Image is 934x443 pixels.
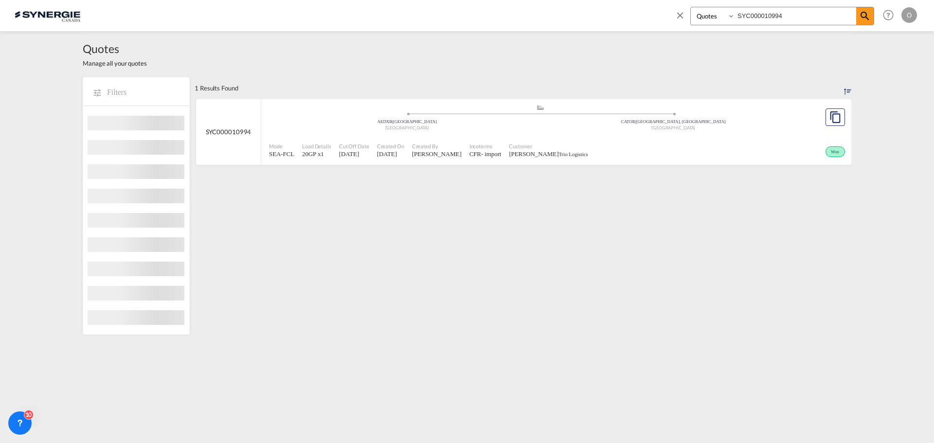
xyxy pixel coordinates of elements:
[469,142,502,150] span: Incoterms
[206,127,251,136] span: SYC000010994
[469,150,481,159] div: CFR
[859,10,871,22] md-icon: icon-magnify
[469,150,502,159] div: CFR import
[302,142,331,150] span: Load Details
[826,146,845,157] div: Won
[535,105,546,110] md-icon: assets/icons/custom/ship-fill.svg
[901,7,917,23] div: O
[107,87,180,98] span: Filters
[269,142,294,150] span: Mode
[196,99,851,165] div: SYC000010994 assets/icons/custom/ship-fill.svgassets/icons/custom/roll-o-plane.svgOriginDubai Uni...
[392,119,393,124] span: |
[412,142,462,150] span: Created By
[83,41,147,56] span: Quotes
[412,150,462,159] span: Gael Vilsaint
[880,7,897,23] span: Help
[635,119,636,124] span: |
[269,150,294,159] span: SEA-FCL
[675,10,685,20] md-icon: icon-close
[339,150,369,159] span: 1 May 2025
[856,7,874,25] span: icon-magnify
[302,150,331,159] span: 20GP x 1
[675,7,690,30] span: icon-close
[880,7,901,24] div: Help
[339,142,369,150] span: Cut Off Date
[826,108,845,126] button: Copy Quote
[385,125,429,130] span: [GEOGRAPHIC_DATA]
[481,150,501,159] div: - import
[195,77,238,99] div: 1 Results Found
[558,151,588,157] span: Trio Logistics
[509,150,588,159] span: Anju Sajeev Trio Logistics
[735,7,856,24] input: Enter Quotation Number
[83,59,147,68] span: Manage all your quotes
[621,119,726,124] span: CATOR [GEOGRAPHIC_DATA], [GEOGRAPHIC_DATA]
[844,77,851,99] div: Sort by: Created On
[829,111,841,123] md-icon: assets/icons/custom/copyQuote.svg
[377,142,404,150] span: Created On
[509,142,588,150] span: Customer
[651,125,695,130] span: [GEOGRAPHIC_DATA]
[831,149,841,156] span: Won
[377,150,404,159] span: 1 May 2025
[377,119,437,124] span: AEDXB [GEOGRAPHIC_DATA]
[15,4,80,26] img: 1f56c880d42311ef80fc7dca854c8e59.png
